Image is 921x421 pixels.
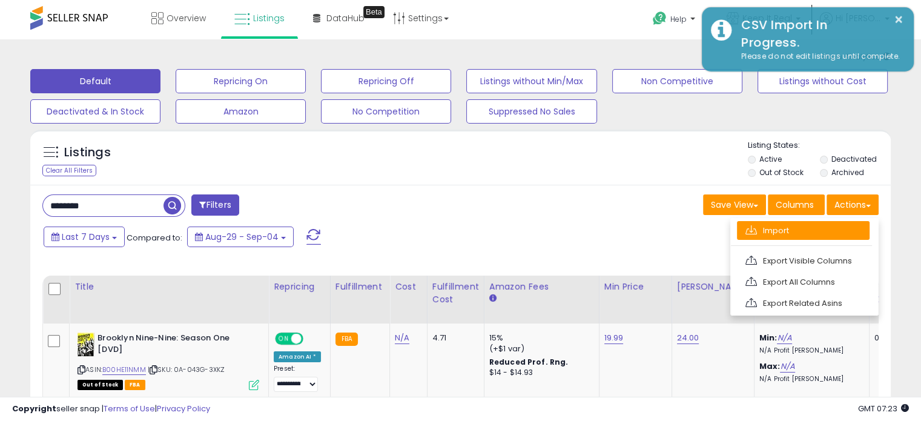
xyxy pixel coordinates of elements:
[253,12,285,24] span: Listings
[759,332,777,343] b: Min:
[894,12,903,27] button: ×
[612,69,742,93] button: Non Competitive
[737,221,870,240] a: Import
[395,332,409,344] a: N/A
[758,69,888,93] button: Listings without Cost
[321,99,451,124] button: No Competition
[44,227,125,247] button: Last 7 Days
[363,6,385,18] div: Tooltip anchor
[466,69,596,93] button: Listings without Min/Max
[777,332,791,344] a: N/A
[489,293,497,304] small: Amazon Fees.
[64,144,111,161] h5: Listings
[78,380,123,390] span: All listings that are currently out of stock and unavailable for purchase on Amazon
[30,69,160,93] button: Default
[489,368,590,378] div: $14 - $14.93
[74,280,263,293] div: Title
[737,273,870,291] a: Export All Columns
[62,231,110,243] span: Last 7 Days
[874,333,912,343] div: 0
[703,194,766,215] button: Save View
[274,351,321,362] div: Amazon AI *
[176,69,306,93] button: Repricing On
[97,333,245,358] b: Brooklyn Nine-Nine: Season One [DVD]
[759,346,860,355] p: N/A Profit [PERSON_NAME]
[432,280,479,306] div: Fulfillment Cost
[780,360,794,373] a: N/A
[78,333,94,357] img: 51mTls807-L._SL40_.jpg
[432,333,475,343] div: 4.71
[205,231,279,243] span: Aug-29 - Sep-04
[677,280,749,293] div: [PERSON_NAME]
[732,16,905,51] div: CSV Import In Progress.
[102,365,146,375] a: B00HE11NMM
[643,2,707,39] a: Help
[127,232,182,244] span: Compared to:
[187,227,294,247] button: Aug-29 - Sep-04
[30,99,160,124] button: Deactivated & In Stock
[831,167,863,177] label: Archived
[737,251,870,270] a: Export Visible Columns
[335,280,385,293] div: Fulfillment
[12,403,210,415] div: seller snap | |
[759,360,781,372] b: Max:
[157,403,210,414] a: Privacy Policy
[167,12,206,24] span: Overview
[604,332,624,344] a: 19.99
[489,333,590,343] div: 15%
[759,375,860,383] p: N/A Profit [PERSON_NAME]
[395,280,422,293] div: Cost
[776,199,814,211] span: Columns
[274,280,325,293] div: Repricing
[737,294,870,313] a: Export Related Asins
[326,12,365,24] span: DataHub
[754,276,869,323] th: The percentage added to the cost of goods (COGS) that forms the calculator for Min & Max prices.
[732,51,905,62] div: Please do not edit listings until complete.
[321,69,451,93] button: Repricing Off
[276,334,291,344] span: ON
[489,357,569,367] b: Reduced Prof. Rng.
[176,99,306,124] button: Amazon
[302,334,321,344] span: OFF
[104,403,155,414] a: Terms of Use
[274,365,321,392] div: Preset:
[748,140,891,151] p: Listing States:
[759,154,782,164] label: Active
[827,194,879,215] button: Actions
[858,403,909,414] span: 2025-09-12 07:23 GMT
[670,14,687,24] span: Help
[466,99,596,124] button: Suppressed No Sales
[604,280,667,293] div: Min Price
[759,167,804,177] label: Out of Stock
[677,332,699,344] a: 24.00
[78,333,259,389] div: ASIN:
[831,154,876,164] label: Deactivated
[12,403,56,414] strong: Copyright
[489,280,594,293] div: Amazon Fees
[489,343,590,354] div: (+$1 var)
[768,194,825,215] button: Columns
[148,365,225,374] span: | SKU: 0A-043G-3XKZ
[42,165,96,176] div: Clear All Filters
[125,380,145,390] span: FBA
[191,194,239,216] button: Filters
[335,333,358,346] small: FBA
[652,11,667,26] i: Get Help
